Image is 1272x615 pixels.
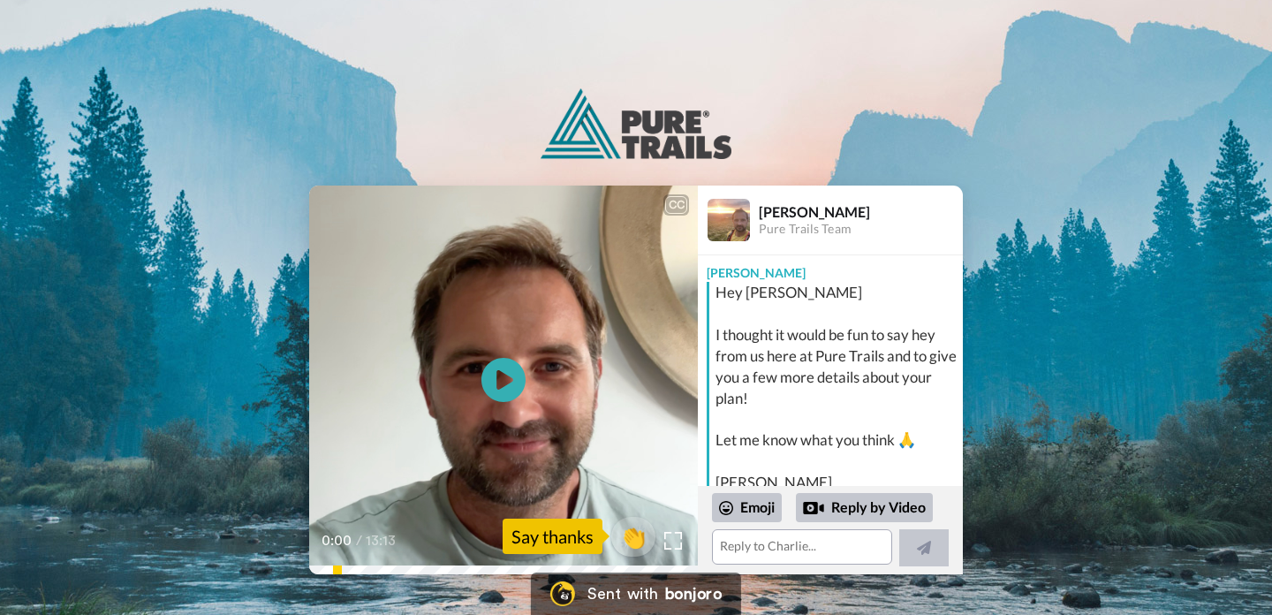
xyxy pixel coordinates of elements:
div: [PERSON_NAME] [759,203,962,220]
div: Reply by Video [796,493,933,523]
div: bonjoro [665,586,722,602]
div: Emoji [712,493,782,521]
div: Hey [PERSON_NAME] I thought it would be fun to say hey from us here at Pure Trails and to give yo... [715,282,958,494]
button: 👏 [611,517,655,557]
img: Profile Image [708,199,750,241]
img: Full screen [664,532,682,550]
span: 0:00 [322,530,352,551]
div: [PERSON_NAME] [698,255,963,282]
img: logo [541,88,731,159]
div: Pure Trails Team [759,222,962,237]
div: Sent with [587,586,658,602]
div: Reply by Video [803,497,824,519]
img: Bonjoro Logo [550,581,575,606]
span: 👏 [611,522,655,550]
a: Bonjoro LogoSent withbonjoro [531,573,741,615]
span: 13:13 [366,530,397,551]
div: Say thanks [503,519,602,554]
div: CC [665,196,687,214]
span: / [356,530,362,551]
